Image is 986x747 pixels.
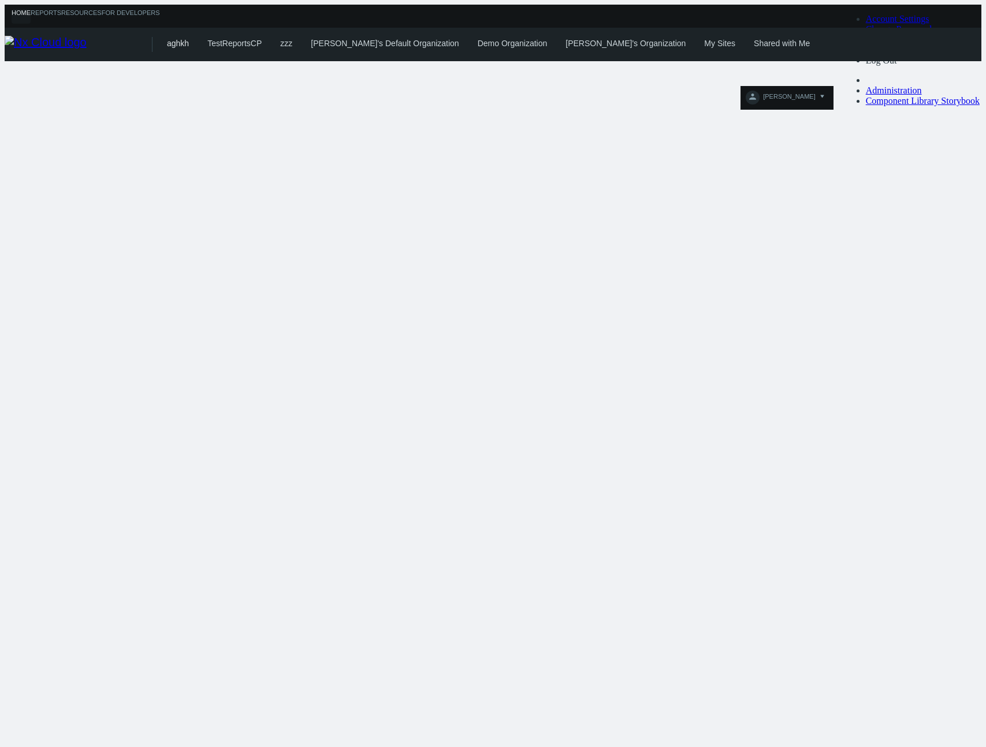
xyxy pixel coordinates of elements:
[31,9,61,24] a: Reports
[478,39,548,48] a: Demo Organization
[704,39,735,48] a: My Sites
[866,85,922,95] a: Administration
[741,86,833,110] button: [PERSON_NAME]
[280,39,292,48] a: zzz
[167,39,189,58] div: aghkh
[866,14,929,24] a: Account Settings
[866,24,932,34] a: Change Password
[565,39,686,48] a: [PERSON_NAME]'s Organization
[102,9,160,24] a: For Developers
[12,9,31,24] a: Home
[61,9,102,24] a: Resources
[754,39,810,48] a: Shared with Me
[866,96,980,106] a: Component Library Storybook
[5,36,152,53] img: Nx Cloud logo
[311,39,459,48] a: [PERSON_NAME]'s Default Organization
[207,39,262,48] a: TestReportsCP
[763,93,815,106] span: [PERSON_NAME]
